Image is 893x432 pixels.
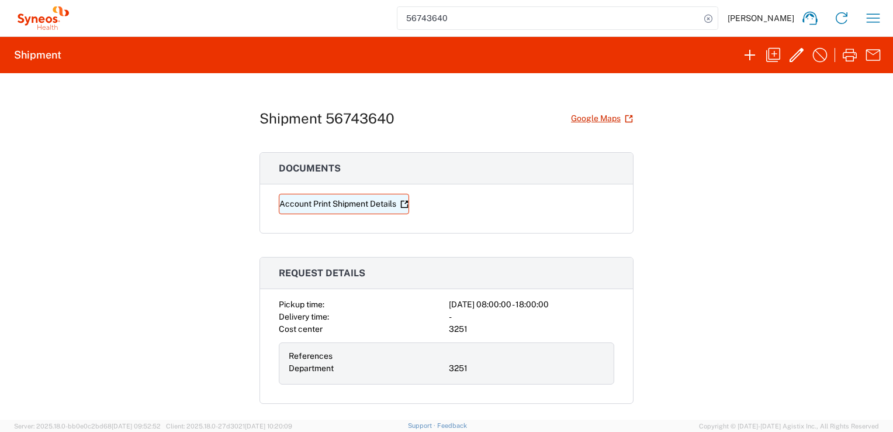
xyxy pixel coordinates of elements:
span: [DATE] 10:20:09 [245,423,292,430]
a: Google Maps [570,108,634,129]
div: Department [289,362,444,375]
span: Delivery time: [279,312,329,321]
a: Account Print Shipment Details [279,194,409,214]
span: Request details [279,268,365,279]
div: - [449,311,614,323]
h2: Shipment [14,48,61,62]
span: References [289,351,333,361]
input: Shipment, tracking or reference number [397,7,700,29]
span: Client: 2025.18.0-27d3021 [166,423,292,430]
a: Support [408,422,437,429]
span: Documents [279,163,341,174]
h1: Shipment 56743640 [259,110,394,127]
div: 3251 [449,362,604,375]
div: [DATE] 08:00:00 - 18:00:00 [449,299,614,311]
span: [PERSON_NAME] [728,13,794,23]
div: 3251 [449,323,614,335]
span: Copyright © [DATE]-[DATE] Agistix Inc., All Rights Reserved [699,421,879,431]
span: Server: 2025.18.0-bb0e0c2bd68 [14,423,161,430]
span: Cost center [279,324,323,334]
a: Feedback [437,422,467,429]
span: [DATE] 09:52:52 [112,423,161,430]
span: Pickup time: [279,300,324,309]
